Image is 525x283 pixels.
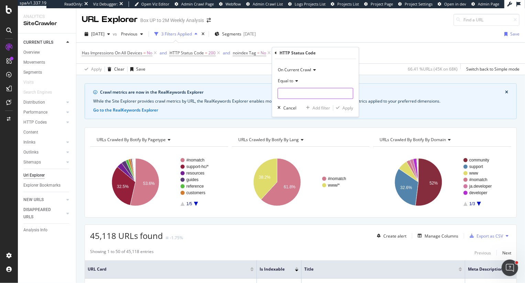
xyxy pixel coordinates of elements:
[303,105,330,112] button: Add filter
[93,107,158,113] button: Go to the RealKeywords Explorer
[23,129,38,136] div: Content
[278,67,311,73] span: On Current Crawl
[23,139,64,146] a: Inlinks
[23,99,45,106] div: Distribution
[23,49,71,56] a: Overview
[469,201,475,206] text: 1/3
[147,48,152,58] span: No
[23,149,64,156] a: Outlinks
[160,50,167,56] button: and
[466,66,519,72] div: Switch back to Simple mode
[90,249,154,257] div: Showing 1 to 50 of 45,118 entries
[259,175,270,180] text: 38.2%
[237,134,364,145] h4: URLs Crawled By Botify By lang
[23,59,45,66] div: Movements
[105,64,124,75] button: Clear
[23,227,71,234] a: Analysis Info
[64,1,83,7] div: ReadOnly:
[23,49,40,56] div: Overview
[82,14,138,25] div: URL Explorer
[401,185,412,190] text: 32.6%
[408,66,458,72] div: 66.41 % URLs ( 45K on 68K )
[95,134,222,145] h4: URLs Crawled By Botify By pagetype
[467,230,503,241] button: Export as CSV
[328,183,340,188] text: www/*
[469,190,488,195] text: developer
[342,105,353,111] div: Apply
[143,50,146,56] span: =
[23,109,64,116] a: Performance
[313,105,330,111] div: Add filter
[23,89,52,96] div: Search Engines
[23,159,41,166] div: Sitemaps
[186,184,204,189] text: reference
[23,196,44,203] div: NEW URLS
[82,50,142,56] span: Has Impressions On All Devices
[233,50,256,56] span: noindex Tag
[284,185,295,189] text: 61.8%
[169,50,204,56] span: HTTP Status Code
[23,69,42,76] div: Segments
[374,230,406,241] button: Create alert
[469,184,492,189] text: ja.developer
[380,137,446,143] span: URLs Crawled By Botify By domain
[118,31,138,37] span: Previous
[175,1,214,7] a: Admin Crawl Page
[23,59,71,66] a: Movements
[295,1,326,7] span: Logs Projects List
[23,69,71,76] a: Segments
[438,1,466,7] a: Open in dev
[186,201,192,206] text: 1/5
[238,137,299,143] span: URLs Crawled By Botify By lang
[23,79,41,86] a: Visits
[143,181,155,186] text: 53.6%
[134,1,169,7] a: Open Viz Editor
[223,50,230,56] button: and
[23,227,47,234] div: Analysis Info
[23,182,71,189] a: Explorer Bookmarks
[469,171,478,176] text: www
[23,109,47,116] div: Performance
[328,176,346,181] text: #nomatch
[232,152,370,212] div: A chart.
[280,50,316,56] div: HTTP Status Code
[181,1,214,7] span: Admin Crawl Page
[471,1,499,7] a: Admin Page
[474,250,491,256] div: Previous
[373,152,511,212] svg: A chart.
[278,78,293,84] span: Equal to
[23,79,34,86] div: Visits
[141,1,169,7] span: Open Viz Editor
[23,89,59,96] a: Search Engines
[304,266,448,272] span: Title
[23,20,70,28] div: SiteCrawler
[243,31,256,37] div: [DATE]
[398,1,433,7] a: Project Settings
[23,206,64,221] a: DISAPPEARED URLS
[91,31,105,37] span: 2025 Sep. 7th
[97,137,166,143] span: URLs Crawled By Botify By pagetype
[477,233,503,239] div: Export as CSV
[430,181,438,186] text: 52%
[502,260,518,276] iframe: Intercom live chat
[261,48,266,58] span: No
[463,64,519,75] button: Switch back to Simple mode
[444,1,466,7] span: Open in dev
[90,230,163,241] span: 45,118 URLs found
[502,29,519,40] button: Save
[257,50,260,56] span: =
[246,1,283,7] a: Admin Crawl List
[469,177,488,182] text: #nomatch
[23,149,39,156] div: Outlinks
[331,1,359,7] a: Projects List
[502,250,511,256] div: Next
[364,1,393,7] a: Project Page
[253,1,283,7] span: Admin Crawl List
[474,249,491,257] button: Previous
[208,48,216,58] span: 200
[333,105,353,112] button: Apply
[383,233,406,239] div: Create alert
